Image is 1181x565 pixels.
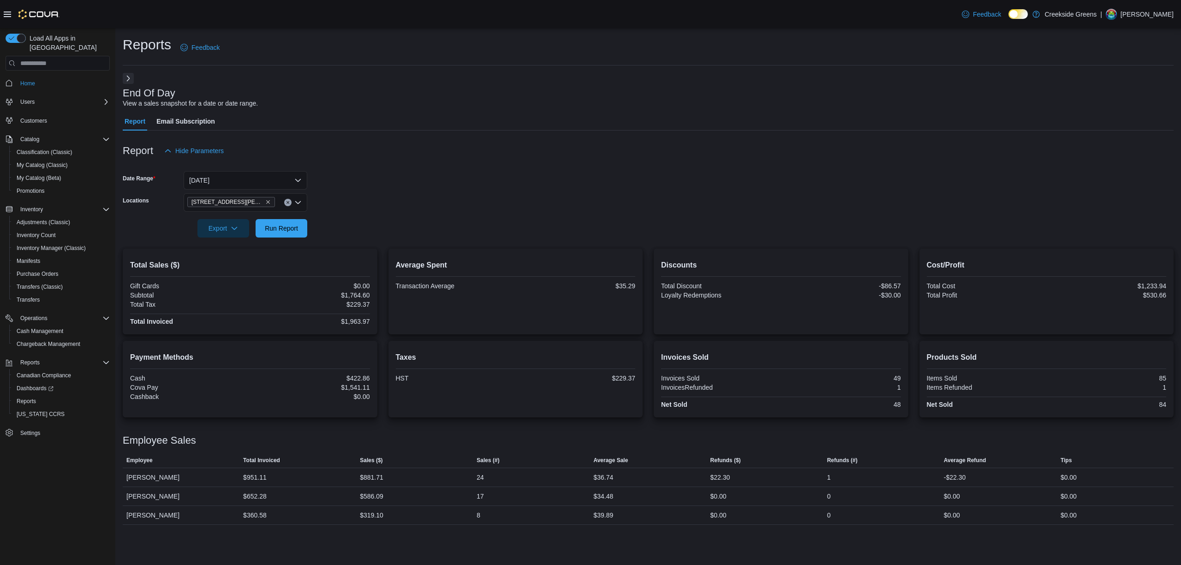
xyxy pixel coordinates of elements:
a: Purchase Orders [13,268,62,280]
strong: Total Invoiced [130,318,173,325]
button: Open list of options [294,199,302,206]
span: Users [20,98,35,106]
div: 1 [1048,384,1166,391]
button: Users [2,95,113,108]
span: Employee [126,457,153,464]
button: Catalog [2,133,113,146]
h3: Employee Sales [123,435,196,446]
div: Cashback [130,393,248,400]
div: $0.00 [1061,491,1077,502]
span: Sales (#) [477,457,499,464]
span: Cash Management [17,327,63,335]
span: Tips [1061,457,1072,464]
span: [US_STATE] CCRS [17,410,65,418]
div: View a sales snapshot for a date or date range. [123,99,258,108]
button: Operations [2,312,113,325]
button: Customers [2,114,113,127]
a: Customers [17,115,51,126]
button: Catalog [17,134,43,145]
a: Dashboards [9,382,113,395]
a: Feedback [177,38,223,57]
div: $0.00 [710,491,727,502]
span: 19 Reuben Crescent [187,197,275,207]
span: Canadian Compliance [17,372,71,379]
span: Feedback [973,10,1001,19]
span: My Catalog (Classic) [17,161,68,169]
button: Inventory [17,204,47,215]
button: Adjustments (Classic) [9,216,113,229]
span: Catalog [20,136,39,143]
a: Reports [13,396,40,407]
div: $34.48 [593,491,613,502]
div: $0.00 [252,282,370,290]
a: Classification (Classic) [13,147,76,158]
span: Refunds ($) [710,457,741,464]
a: Inventory Count [13,230,60,241]
div: $229.37 [252,301,370,308]
span: [STREET_ADDRESS][PERSON_NAME] [191,197,263,207]
div: Cova Pay [130,384,248,391]
div: 49 [783,375,901,382]
div: Loyalty Redemptions [661,291,779,299]
div: $951.11 [243,472,267,483]
div: 17 [477,491,484,502]
label: Locations [123,197,149,204]
div: $0.00 [944,510,960,521]
button: Settings [2,426,113,440]
span: Promotions [13,185,110,196]
h2: Payment Methods [130,352,370,363]
span: Inventory Manager (Classic) [13,243,110,254]
span: Reports [17,398,36,405]
a: My Catalog (Classic) [13,160,72,171]
div: Items Sold [927,375,1045,382]
a: Transfers [13,294,43,305]
img: Cova [18,10,60,19]
button: Run Report [256,219,307,238]
div: $229.37 [517,375,635,382]
div: 48 [783,401,901,408]
div: -$86.57 [783,282,901,290]
div: -$30.00 [783,291,901,299]
button: Canadian Compliance [9,369,113,382]
span: Customers [20,117,47,125]
span: Transfers (Classic) [13,281,110,292]
div: $530.66 [1048,291,1166,299]
div: Total Profit [927,291,1045,299]
button: Inventory [2,203,113,216]
span: Inventory Manager (Classic) [17,244,86,252]
span: Feedback [191,43,220,52]
div: InvoicesRefunded [661,384,779,391]
strong: Net Sold [661,401,687,408]
div: $1,764.60 [252,291,370,299]
a: Promotions [13,185,48,196]
button: Transfers (Classic) [9,280,113,293]
button: Clear input [284,199,292,206]
span: My Catalog (Beta) [13,172,110,184]
a: Transfers (Classic) [13,281,66,292]
div: [PERSON_NAME] [123,487,239,506]
div: Pat McCaffrey [1106,9,1117,20]
div: 1 [783,384,901,391]
div: $22.30 [710,472,730,483]
div: 84 [1048,401,1166,408]
h2: Taxes [396,352,636,363]
div: Items Refunded [927,384,1045,391]
div: Total Cost [927,282,1045,290]
button: Reports [9,395,113,408]
div: $39.89 [593,510,613,521]
span: Purchase Orders [17,270,59,278]
a: Chargeback Management [13,339,84,350]
span: Settings [17,427,110,439]
span: My Catalog (Classic) [13,160,110,171]
span: Manifests [13,256,110,267]
a: Inventory Manager (Classic) [13,243,89,254]
span: Load All Apps in [GEOGRAPHIC_DATA] [26,34,110,52]
span: Average Refund [944,457,986,464]
button: Operations [17,313,51,324]
button: Remove 19 Reuben Crescent from selection in this group [265,199,271,205]
div: $35.29 [517,282,635,290]
button: Next [123,73,134,84]
span: Inventory [17,204,110,215]
span: Transfers [17,296,40,303]
div: $1,963.97 [252,318,370,325]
